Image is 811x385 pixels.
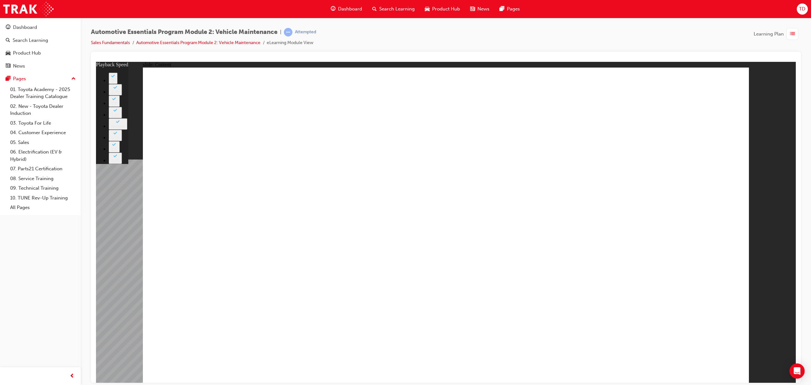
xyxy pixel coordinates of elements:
a: 06. Electrification (EV & Hybrid) [8,147,78,164]
button: TD [797,3,808,15]
div: Search Learning [13,37,48,44]
span: Product Hub [432,5,460,13]
a: 02. New - Toyota Dealer Induction [8,101,78,118]
span: Learning Plan [754,30,784,38]
a: guage-iconDashboard [326,3,367,16]
span: Automotive Essentials Program Module 2: Vehicle Maintenance [91,29,278,36]
div: Open Intercom Messenger [789,363,805,379]
span: guage-icon [6,25,10,30]
a: Dashboard [3,22,78,33]
li: eLearning Module View [267,39,313,47]
div: Dashboard [13,24,37,31]
button: DashboardSearch LearningProduct HubNews [3,20,78,73]
span: Pages [507,5,520,13]
span: car-icon [6,50,10,56]
a: All Pages [8,203,78,212]
a: 10. TUNE Rev-Up Training [8,193,78,203]
a: 04. Customer Experience [8,128,78,138]
span: search-icon [6,38,10,43]
a: 01. Toyota Academy - 2025 Dealer Training Catalogue [8,85,78,101]
a: news-iconNews [465,3,495,16]
div: Product Hub [13,49,41,57]
img: Trak [3,2,54,16]
span: guage-icon [331,5,335,13]
div: News [13,62,25,70]
a: News [3,60,78,72]
span: | [280,29,281,36]
a: 03. Toyota For Life [8,118,78,128]
span: news-icon [6,63,10,69]
span: Dashboard [338,5,362,13]
span: News [477,5,489,13]
a: search-iconSearch Learning [367,3,420,16]
span: Search Learning [379,5,415,13]
a: 08. Service Training [8,174,78,184]
button: Learning Plan [754,28,801,40]
a: 07. Parts21 Certification [8,164,78,174]
span: list-icon [790,30,795,38]
span: news-icon [470,5,475,13]
a: pages-iconPages [495,3,525,16]
span: car-icon [425,5,430,13]
span: TD [799,5,805,13]
span: pages-icon [500,5,504,13]
span: prev-icon [70,372,74,380]
span: search-icon [372,5,377,13]
span: up-icon [71,75,76,83]
div: Attempted [295,29,316,35]
a: car-iconProduct Hub [420,3,465,16]
div: Pages [13,75,26,82]
span: pages-icon [6,76,10,82]
span: learningRecordVerb_ATTEMPT-icon [284,28,292,36]
a: Search Learning [3,35,78,46]
a: Sales Fundamentals [91,40,130,45]
a: Product Hub [3,47,78,59]
a: 05. Sales [8,138,78,147]
button: Pages [3,73,78,85]
a: 09. Technical Training [8,183,78,193]
a: Automotive Essentials Program Module 2: Vehicle Maintenance [136,40,260,45]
